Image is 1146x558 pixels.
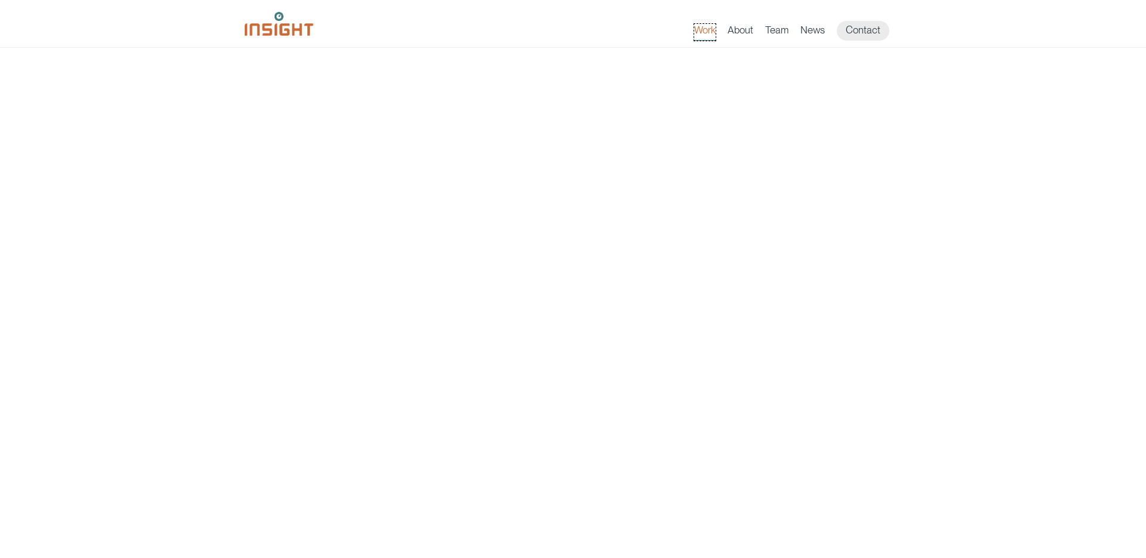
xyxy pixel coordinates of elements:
[837,21,889,41] a: Contact
[694,24,716,41] a: Work
[728,24,753,41] a: About
[800,24,825,41] a: News
[245,12,313,36] img: Insight Marketing Design
[694,21,901,41] nav: primary navigation menu
[765,24,788,41] a: Team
